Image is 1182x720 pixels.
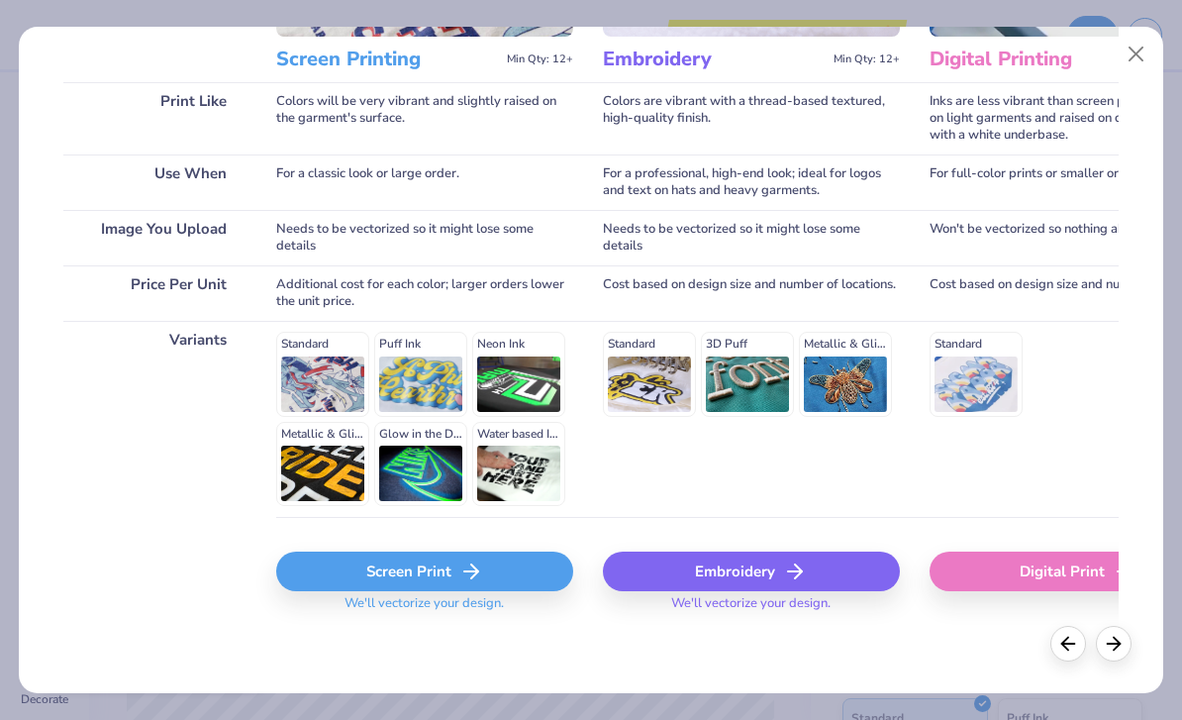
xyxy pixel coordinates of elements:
div: Embroidery [603,552,900,591]
span: We'll vectorize your design. [663,595,838,624]
button: Close [1118,36,1155,73]
span: We'll vectorize your design. [337,595,512,624]
div: Variants [63,321,246,517]
div: Screen Print [276,552,573,591]
h3: Digital Printing [930,47,1152,72]
div: Additional cost for each color; larger orders lower the unit price. [276,265,573,321]
div: Cost based on design size and number of locations. [603,265,900,321]
div: Needs to be vectorized so it might lose some details [603,210,900,265]
div: Colors will be very vibrant and slightly raised on the garment's surface. [276,82,573,154]
div: For a classic look or large order. [276,154,573,210]
div: Image You Upload [63,210,246,265]
div: Colors are vibrant with a thread-based textured, high-quality finish. [603,82,900,154]
span: Min Qty: 12+ [834,52,900,66]
div: Price Per Unit [63,265,246,321]
div: Use When [63,154,246,210]
h3: Screen Printing [276,47,499,72]
div: For a professional, high-end look; ideal for logos and text on hats and heavy garments. [603,154,900,210]
h3: Embroidery [603,47,826,72]
div: Print Like [63,82,246,154]
div: Needs to be vectorized so it might lose some details [276,210,573,265]
span: Min Qty: 12+ [507,52,573,66]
